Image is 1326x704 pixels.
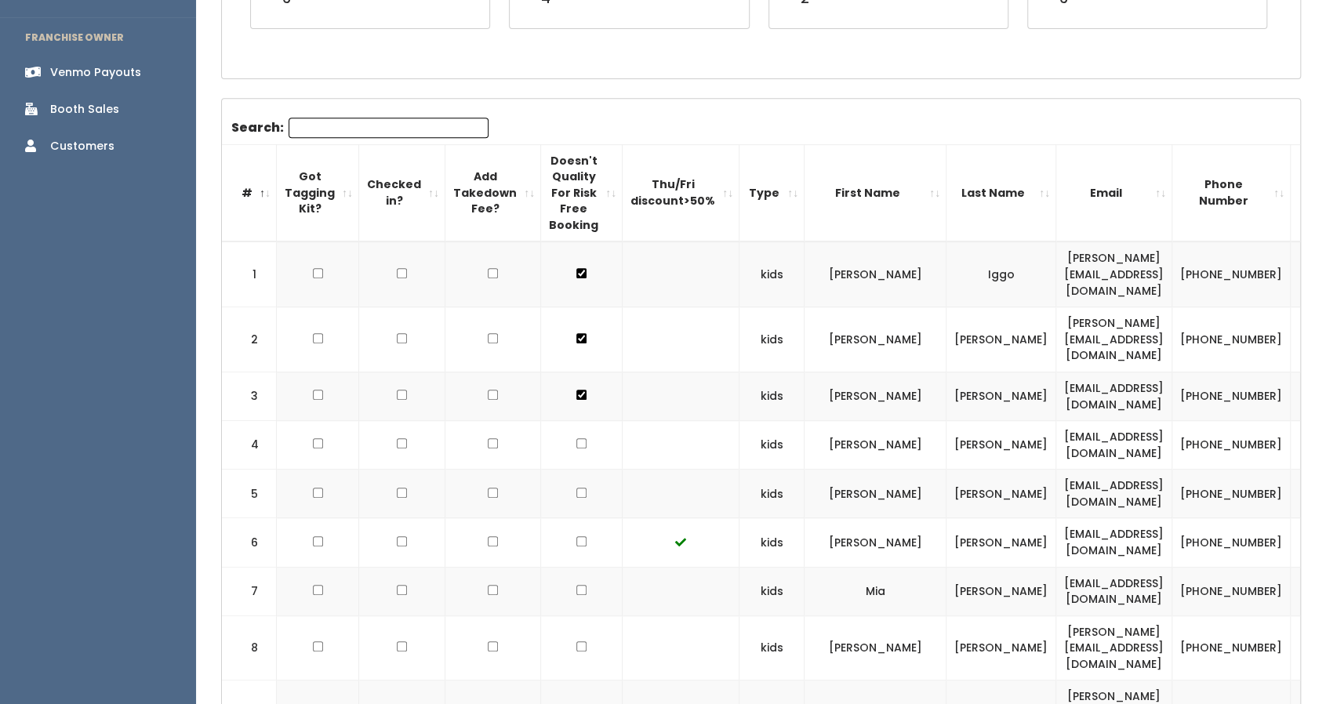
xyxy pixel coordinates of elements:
[1056,144,1172,241] th: Email: activate to sort column ascending
[50,101,119,118] div: Booth Sales
[805,615,946,680] td: [PERSON_NAME]
[946,518,1056,567] td: [PERSON_NAME]
[739,372,805,420] td: kids
[359,144,445,241] th: Checked in?: activate to sort column ascending
[1056,470,1172,518] td: [EMAIL_ADDRESS][DOMAIN_NAME]
[222,567,277,615] td: 7
[1172,144,1291,241] th: Phone Number: activate to sort column ascending
[222,421,277,470] td: 4
[1172,421,1291,470] td: [PHONE_NUMBER]
[739,567,805,615] td: kids
[1172,372,1291,420] td: [PHONE_NUMBER]
[1172,307,1291,372] td: [PHONE_NUMBER]
[805,144,946,241] th: First Name: activate to sort column ascending
[739,615,805,680] td: kids
[805,421,946,470] td: [PERSON_NAME]
[1056,567,1172,615] td: [EMAIL_ADDRESS][DOMAIN_NAME]
[739,421,805,470] td: kids
[541,144,623,241] th: Doesn't Quality For Risk Free Booking : activate to sort column ascending
[805,307,946,372] td: [PERSON_NAME]
[946,372,1056,420] td: [PERSON_NAME]
[805,241,946,307] td: [PERSON_NAME]
[1172,518,1291,567] td: [PHONE_NUMBER]
[231,118,489,138] label: Search:
[289,118,489,138] input: Search:
[50,138,114,154] div: Customers
[946,241,1056,307] td: Iggo
[805,518,946,567] td: [PERSON_NAME]
[222,372,277,420] td: 3
[277,144,359,241] th: Got Tagging Kit?: activate to sort column ascending
[445,144,541,241] th: Add Takedown Fee?: activate to sort column ascending
[222,470,277,518] td: 5
[1172,567,1291,615] td: [PHONE_NUMBER]
[1172,470,1291,518] td: [PHONE_NUMBER]
[1172,241,1291,307] td: [PHONE_NUMBER]
[1056,615,1172,680] td: [PERSON_NAME][EMAIL_ADDRESS][DOMAIN_NAME]
[739,144,805,241] th: Type: activate to sort column ascending
[739,241,805,307] td: kids
[739,518,805,567] td: kids
[1056,372,1172,420] td: [EMAIL_ADDRESS][DOMAIN_NAME]
[50,64,141,81] div: Venmo Payouts
[623,144,739,241] th: Thu/Fri discount&gt;50%: activate to sort column ascending
[946,470,1056,518] td: [PERSON_NAME]
[739,307,805,372] td: kids
[1056,241,1172,307] td: [PERSON_NAME][EMAIL_ADDRESS][DOMAIN_NAME]
[946,421,1056,470] td: [PERSON_NAME]
[739,470,805,518] td: kids
[946,567,1056,615] td: [PERSON_NAME]
[946,144,1056,241] th: Last Name: activate to sort column ascending
[805,567,946,615] td: Mia
[222,307,277,372] td: 2
[805,470,946,518] td: [PERSON_NAME]
[1056,421,1172,470] td: [EMAIL_ADDRESS][DOMAIN_NAME]
[1172,615,1291,680] td: [PHONE_NUMBER]
[222,615,277,680] td: 8
[222,518,277,567] td: 6
[946,615,1056,680] td: [PERSON_NAME]
[1056,307,1172,372] td: [PERSON_NAME][EMAIL_ADDRESS][DOMAIN_NAME]
[222,241,277,307] td: 1
[222,144,277,241] th: #: activate to sort column descending
[1056,518,1172,567] td: [EMAIL_ADDRESS][DOMAIN_NAME]
[946,307,1056,372] td: [PERSON_NAME]
[805,372,946,420] td: [PERSON_NAME]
